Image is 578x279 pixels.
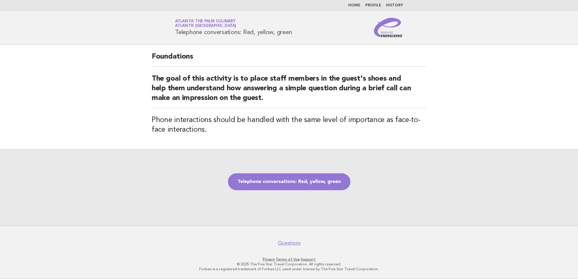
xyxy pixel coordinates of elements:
[365,4,381,7] a: Profile
[152,115,426,135] h3: Phone interactions should be handled with the same level of importance as face-to-face interactions.
[152,74,426,108] h2: The goal of this activity is to place staff members in the guest's shoes and help them understand...
[175,24,236,28] span: Atlantis [GEOGRAPHIC_DATA]
[152,52,426,67] h2: Foundations
[228,173,350,190] a: Telephone conversations: Red, yellow, green
[348,4,360,7] a: Home
[278,240,300,246] a: Questions
[386,4,403,7] a: History
[263,257,275,261] a: Privacy
[374,18,403,37] img: Service Energizers
[175,20,292,35] h1: Telephone conversations: Red, yellow, green
[175,19,236,28] a: Atlantis The Palm CulinaryAtlantis [GEOGRAPHIC_DATA]
[301,257,316,261] a: Support
[104,257,474,262] p: · ·
[276,257,300,261] a: Terms of Use
[104,262,474,267] p: © 2025 The Five Star Travel Corporation. All rights reserved.
[104,267,474,271] p: Forbes is a registered trademark of Forbes LLC used under license by The Five Star Travel Corpora...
